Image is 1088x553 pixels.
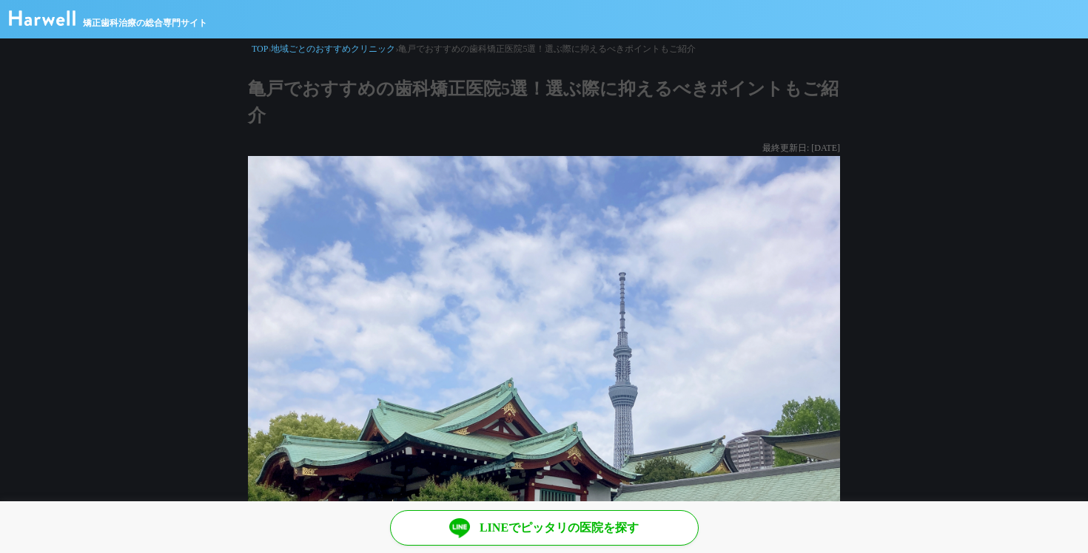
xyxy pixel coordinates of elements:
[9,16,75,28] a: ハーウェル
[248,75,840,129] h1: 亀戸でおすすめの歯科矯正医院5選！選ぶ際に抑えるべきポイントもご紹介
[9,10,75,26] img: ハーウェル
[390,510,699,546] a: LINEでピッタリの医院を探す
[248,38,840,59] div: › ›
[83,16,207,30] span: 矯正歯科治療の総合専門サイト
[398,44,696,54] span: 亀戸でおすすめの歯科矯正医院5選！選ぶ際に抑えるべきポイントもご紹介
[252,44,268,54] a: TOP
[271,44,395,54] a: 地域ごとのおすすめクリニック
[248,140,840,156] p: 最終更新日: [DATE]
